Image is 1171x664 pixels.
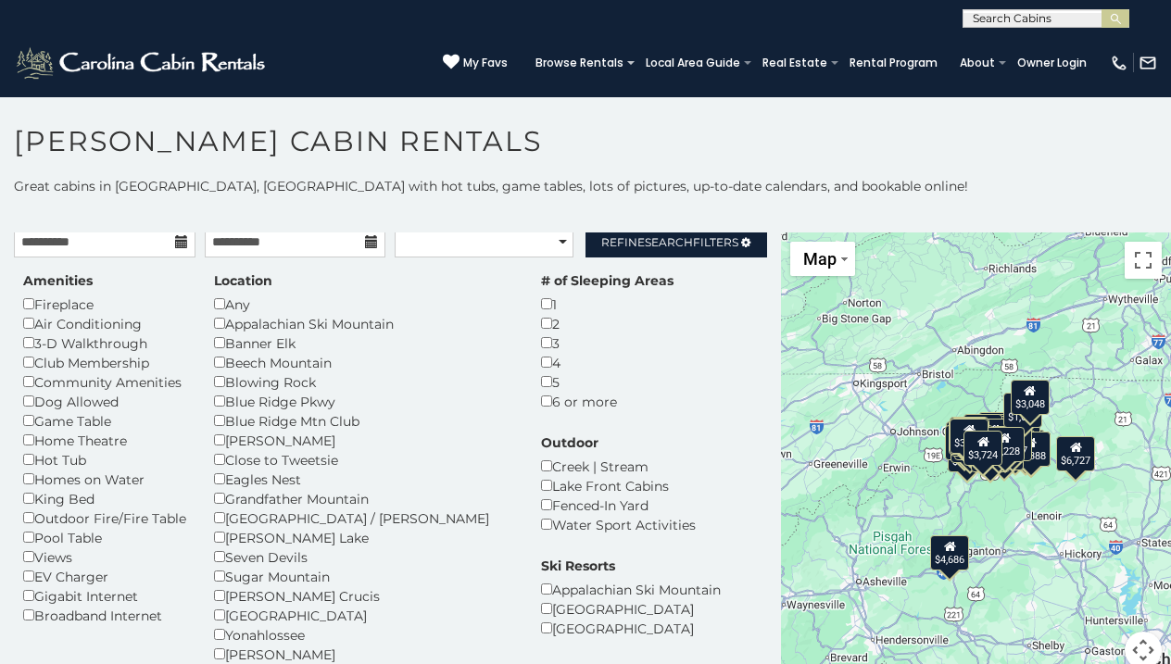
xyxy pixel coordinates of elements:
[443,54,508,72] a: My Favs
[23,450,186,470] div: Hot Tub
[23,353,186,372] div: Club Membership
[214,470,513,489] div: Eagles Nest
[946,425,985,460] div: $3,242
[214,450,513,470] div: Close to Tweetsie
[214,489,513,508] div: Grandfather Mountain
[23,271,93,290] label: Amenities
[214,294,513,314] div: Any
[541,580,721,599] div: Appalachian Ski Mountain
[541,476,696,495] div: Lake Front Cabins
[23,567,186,586] div: EV Charger
[790,242,855,276] button: Change map style
[214,431,513,450] div: [PERSON_NAME]
[950,416,988,451] div: $1,311
[23,528,186,547] div: Pool Table
[1011,379,1050,414] div: $3,048
[214,353,513,372] div: Beech Mountain
[526,50,633,76] a: Browse Rentals
[951,427,990,462] div: $1,955
[23,392,186,411] div: Dog Allowed
[23,333,186,353] div: 3-D Walkthrough
[951,50,1004,76] a: About
[23,470,186,489] div: Homes on Water
[636,50,749,76] a: Local Area Guide
[964,431,1003,466] div: $3,724
[541,619,721,638] div: [GEOGRAPHIC_DATA]
[971,436,1010,471] div: $3,050
[214,411,513,431] div: Blue Ridge Mtn Club
[978,411,1017,446] div: $2,827
[931,534,970,570] div: $4,686
[1125,242,1162,279] button: Toggle fullscreen view
[214,567,513,586] div: Sugar Mountain
[541,433,598,452] label: Outdoor
[214,645,513,664] div: [PERSON_NAME]
[541,495,696,515] div: Fenced-In Yard
[23,489,186,508] div: King Bed
[541,372,674,392] div: 5
[541,314,674,333] div: 2
[23,411,186,431] div: Game Table
[214,271,272,290] label: Location
[986,426,1025,461] div: $4,228
[976,418,1014,453] div: $5,011
[541,271,674,290] label: # of Sleeping Areas
[585,226,767,257] a: RefineSearchFilters
[214,333,513,353] div: Banner Elk
[601,235,738,249] span: Refine Filters
[214,586,513,606] div: [PERSON_NAME] Crucis
[1057,435,1096,470] div: $6,727
[950,418,988,453] div: $3,865
[541,515,696,534] div: Water Sport Activities
[1110,54,1128,72] img: phone-regular-white.png
[214,547,513,567] div: Seven Devils
[214,508,513,528] div: [GEOGRAPHIC_DATA] / [PERSON_NAME]
[1003,393,1042,428] div: $1,607
[23,547,186,567] div: Views
[840,50,947,76] a: Rental Program
[541,294,674,314] div: 1
[214,625,513,645] div: Yonahlossee
[541,333,674,353] div: 3
[1008,50,1096,76] a: Owner Login
[23,314,186,333] div: Air Conditioning
[645,235,693,249] span: Search
[541,457,696,476] div: Creek | Stream
[23,372,186,392] div: Community Amenities
[23,431,186,450] div: Home Theatre
[23,606,186,625] div: Broadband Internet
[541,392,674,411] div: 6 or more
[753,50,837,76] a: Real Estate
[214,606,513,625] div: [GEOGRAPHIC_DATA]
[963,413,1002,448] div: $2,943
[23,586,186,606] div: Gigabit Internet
[214,314,513,333] div: Appalachian Ski Mountain
[463,55,508,71] span: My Favs
[541,557,615,575] label: Ski Resorts
[14,44,271,81] img: White-1-2.png
[1139,54,1157,72] img: mail-regular-white.png
[803,249,837,269] span: Map
[541,353,674,372] div: 4
[541,599,721,619] div: [GEOGRAPHIC_DATA]
[214,392,513,411] div: Blue Ridge Pkwy
[214,528,513,547] div: [PERSON_NAME] Lake
[23,294,186,314] div: Fireplace
[214,372,513,392] div: Blowing Rock
[23,508,186,528] div: Outdoor Fire/Fire Table
[951,417,989,452] div: $4,022
[1012,432,1051,467] div: $4,388
[949,436,988,471] div: $4,034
